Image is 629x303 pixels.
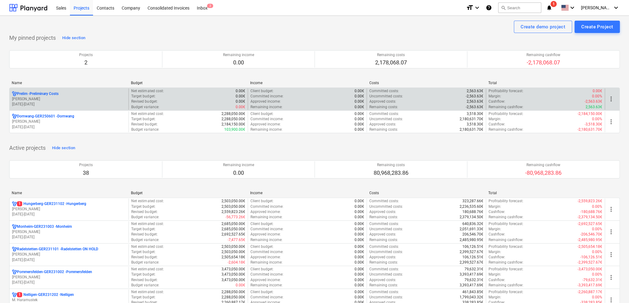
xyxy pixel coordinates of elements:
p: Committed income : [250,295,283,300]
p: Cashflow : [489,277,505,283]
p: [DATE] - [DATE] [12,212,126,217]
p: Remaining costs [374,162,408,168]
p: Committed costs : [369,289,399,295]
p: Committed costs : [369,199,399,204]
p: Radelstetten-GER231101 - Radelstetten ON HOLD [17,247,98,252]
p: Approved income : [250,209,281,215]
p: 0.00€ [355,221,364,227]
p: Remaining costs : [369,215,398,220]
p: 80,968,283.86 [374,169,408,177]
p: Net estimated cost : [131,88,164,94]
p: 103,900.00€ [224,127,245,132]
p: Active projects [9,144,46,152]
p: 2,503,050.00€ [221,204,245,209]
p: Remaining income : [250,104,282,110]
p: Approved costs : [369,232,396,237]
p: Cashflow : [489,232,505,237]
p: -3,473,050.00€ [578,267,602,272]
div: Income [250,81,364,85]
div: Total [488,81,603,85]
p: Remaining cashflow : [489,260,523,265]
span: more_vert [607,95,615,103]
p: Client budget : [250,88,274,94]
p: Remaining cashflow : [489,215,523,220]
p: Net estimated cost : [131,111,164,117]
p: 2,692,527.65€ [221,232,245,237]
p: Margin : [489,94,501,99]
p: -79,632.31€ [582,277,602,283]
p: Committed income : [250,227,283,232]
p: Net estimated cost : [131,289,164,295]
p: Budget variance : [131,237,159,243]
p: Committed costs : [369,111,399,117]
p: 2,563.63€ [467,99,483,104]
p: Budget variance : [131,283,159,288]
p: 0.00€ [355,295,364,300]
p: Uncommitted costs : [369,204,403,209]
p: 2,288,050.00€ [221,295,245,300]
p: 79,632.31€ [465,267,483,272]
p: -2,178,068.07 [526,59,560,66]
div: Create Project [581,23,613,31]
p: -2,505,654.18€ [578,244,602,249]
p: Budget variance : [131,215,159,220]
i: keyboard_arrow_down [473,4,481,11]
p: Target budget : [131,204,155,209]
span: 1 [17,201,22,206]
p: 2,288,050.00€ [221,289,245,295]
p: 0.00€ [355,127,364,132]
p: Client budget : [250,267,274,272]
p: 0.00€ [593,88,602,94]
button: Search [498,2,541,13]
p: 0.00% [592,117,602,122]
p: Remaining cashflow [526,52,560,58]
div: Income [250,191,364,195]
div: Project has multi currencies enabled [12,247,17,252]
p: -2,180,631.70€ [578,127,602,132]
button: Create demo project [514,21,572,33]
div: 1Hungerberg-GER231102 -Hungerberg[PERSON_NAME][DATE]-[DATE] [12,201,126,217]
p: 2,559,823.26€ [221,209,245,215]
p: Net estimated cost : [131,199,164,204]
p: -7,477.65€ [228,237,245,243]
p: Remaining income : [250,215,282,220]
p: Cashflow : [489,99,505,104]
p: 79,632.31€ [465,277,483,283]
p: Profitability forecast : [489,221,523,227]
i: keyboard_arrow_down [569,4,576,11]
p: Client budget : [250,199,274,204]
div: Budget [131,81,245,85]
p: 2,485,980.95€ [460,237,483,243]
p: Approved costs : [369,277,396,283]
p: 0.00€ [355,289,364,295]
p: -106,126.51€ [580,255,602,260]
p: Uncommitted costs : [369,227,403,232]
p: 0.00€ [236,104,245,110]
p: 2,236,535.60€ [460,204,483,209]
p: Dornwang-GER250601 - Dornwang [17,114,74,119]
p: -2,485,980.95€ [578,237,602,243]
p: Remaining cashflow : [489,127,523,132]
div: Project has multi currencies enabled [12,114,17,119]
span: 1 [17,292,22,297]
p: Revised budget : [131,99,157,104]
p: [DATE] - [DATE] [12,125,126,130]
p: Profitability forecast : [489,289,523,295]
p: 2,399,527.67€ [460,260,483,265]
p: 0.00€ [355,111,364,117]
p: -2,184,150.00€ [578,111,602,117]
p: 0.00€ [355,215,364,220]
p: Approved costs : [369,99,396,104]
p: Target budget : [131,117,155,122]
p: 0.00% [592,94,602,99]
p: Uncommitted costs : [369,94,403,99]
div: Costs [369,81,483,85]
p: 3,393,417.69€ [460,283,483,288]
p: 2,399,527.67€ [460,249,483,255]
p: Remaining costs : [369,104,398,110]
iframe: Chat Widget [598,273,629,303]
div: Project has multi currencies enabled [12,224,17,229]
p: -180,688.76€ [580,209,602,215]
p: 0.00€ [355,249,364,255]
div: Budget [131,191,245,195]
